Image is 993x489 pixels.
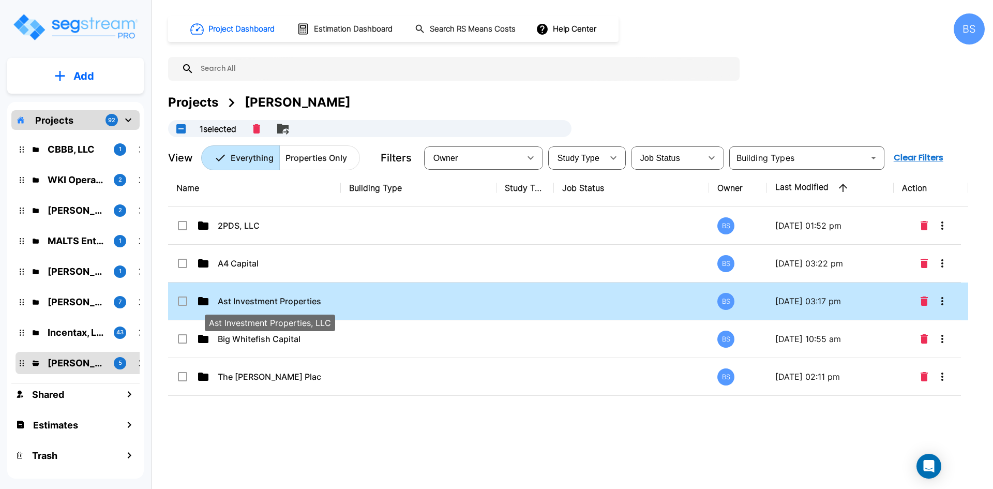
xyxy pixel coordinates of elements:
[894,169,969,207] th: Action
[293,18,398,40] button: Estimation Dashboard
[48,173,106,187] p: WKI Operations, Inc.
[194,57,734,81] input: Search All
[118,175,122,184] p: 2
[12,12,139,42] img: Logo
[108,116,115,125] p: 92
[209,317,331,329] p: Ast Investment Properties, LLC
[218,371,321,383] p: The [PERSON_NAME] Place, LLC
[341,169,496,207] th: Building Type
[932,215,953,236] button: More-Options
[48,325,106,339] p: Incentax, LLC
[33,418,78,432] h1: Estimates
[916,329,932,349] button: Delete
[890,147,947,168] button: Clear Filters
[717,255,734,272] div: BS
[218,257,321,270] p: A4 Capital
[554,169,710,207] th: Job Status
[118,298,122,306] p: 7
[218,219,321,232] p: 2PDS, LLC
[218,295,321,307] p: Ast Investment Properties, LLC
[273,118,293,139] button: Move
[916,291,932,312] button: Delete
[32,449,57,463] h1: Trash
[186,18,280,40] button: Project Dashboard
[640,154,680,162] span: Job Status
[168,150,193,166] p: View
[314,23,393,35] h1: Estimation Dashboard
[775,295,885,307] p: [DATE] 03:17 pm
[48,264,106,278] p: Mahaney Group, Inc.
[231,152,274,164] p: Everything
[916,215,932,236] button: Delete
[932,291,953,312] button: More-Options
[717,217,734,234] div: BS
[119,145,122,154] p: 1
[119,267,122,276] p: 1
[430,23,516,35] h1: Search RS Means Costs
[932,253,953,274] button: More-Options
[48,203,106,217] p: Mike Hampton
[249,120,264,138] button: Delete
[48,234,106,248] p: MALTS Enterprises, LLC
[717,293,734,310] div: BS
[218,333,321,345] p: Big Whitefish Capital
[171,118,191,139] button: UnSelectAll
[7,61,144,91] button: Add
[633,143,701,172] div: Select
[32,388,64,402] h1: Shared
[168,169,341,207] th: Name
[775,219,885,232] p: [DATE] 01:52 pm
[381,150,412,166] p: Filters
[932,329,953,349] button: More-Options
[775,371,885,383] p: [DATE] 02:11 pm
[245,93,351,112] div: [PERSON_NAME]
[168,93,218,112] div: Projects
[48,356,106,370] p: Ast, Isaiah
[201,145,280,170] button: Everything
[866,151,881,165] button: Open
[916,454,941,479] div: Open Intercom Messenger
[208,23,275,35] h1: Project Dashboard
[916,253,932,274] button: Delete
[433,154,458,162] span: Owner
[201,145,360,170] div: Platform
[73,68,94,84] p: Add
[709,169,766,207] th: Owner
[118,206,122,215] p: 2
[426,143,520,172] div: Select
[775,257,885,270] p: [DATE] 03:22 pm
[35,113,73,127] p: Projects
[558,154,599,162] span: Study Type
[411,19,521,39] button: Search RS Means Costs
[732,151,864,165] input: Building Types
[954,13,985,45] div: BS
[118,359,122,367] p: 5
[279,145,360,170] button: Properties Only
[119,236,122,245] p: 1
[496,169,554,207] th: Study Type
[534,19,600,39] button: Help Center
[916,366,932,387] button: Delete
[717,331,734,348] div: BS
[200,123,236,135] p: 1 selected
[48,142,106,156] p: CBBB, LLC
[767,169,894,207] th: Last Modified
[285,152,347,164] p: Properties Only
[775,333,885,345] p: [DATE] 10:55 am
[116,328,124,337] p: 43
[717,368,734,386] div: BS
[48,295,106,309] p: Clark Investment Group
[550,143,603,172] div: Select
[932,366,953,387] button: More-Options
